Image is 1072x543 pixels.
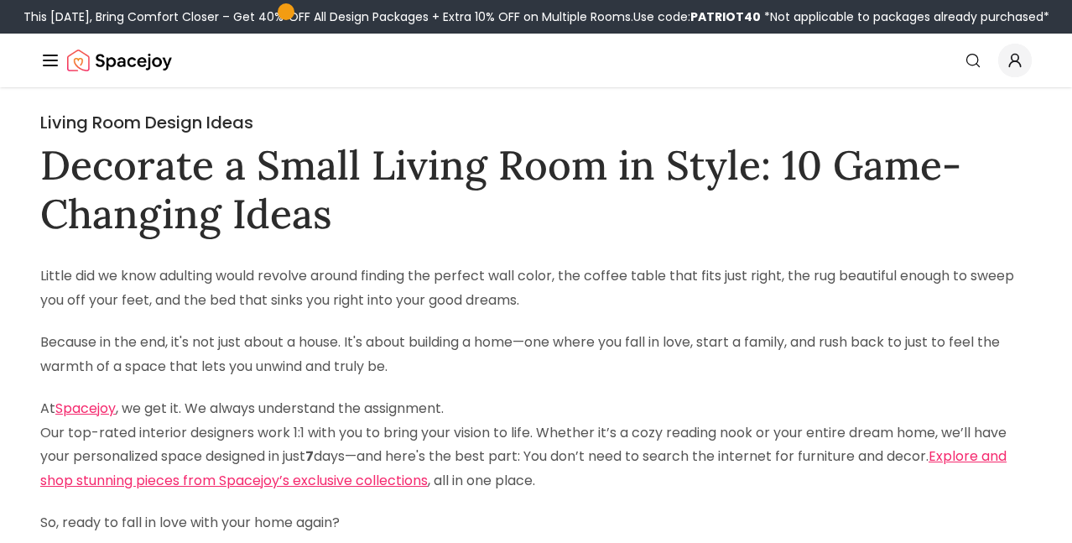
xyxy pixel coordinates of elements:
[67,44,172,77] a: Spacejoy
[40,34,1032,87] nav: Global
[40,331,1032,379] p: Because in the end, it's not just about a house. It's about building a home—one where you fall in...
[690,8,761,25] b: PATRIOT40
[23,8,1049,25] div: This [DATE], Bring Comfort Closer – Get 40% OFF All Design Packages + Extra 10% OFF on Multiple R...
[40,511,1032,535] p: So, ready to fall in love with your home again?
[40,141,1032,238] h1: Decorate a Small Living Room in Style: 10 Game-Changing Ideas
[67,44,172,77] img: Spacejoy Logo
[40,264,1032,313] p: Little did we know adulting would revolve around finding the perfect wall color, the coffee table...
[305,446,314,466] strong: 7
[633,8,761,25] span: Use code:
[40,111,1032,134] h2: Living Room Design Ideas
[55,399,116,418] a: Spacejoy
[40,397,1032,493] p: At , we get it. We always understand the assignment. Our top-rated interior designers work 1:1 wi...
[761,8,1049,25] span: *Not applicable to packages already purchased*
